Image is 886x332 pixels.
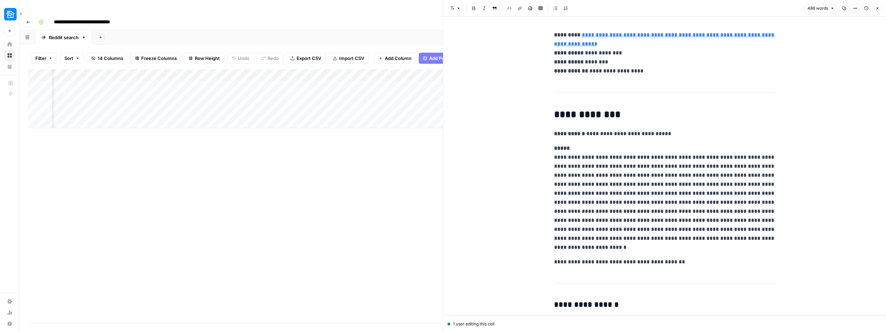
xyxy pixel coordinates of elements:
[64,55,73,62] span: Sort
[385,55,412,62] span: Add Column
[141,55,177,62] span: Freeze Columns
[4,318,15,329] button: Help + Support
[4,6,15,23] button: Workspace: Neighbor
[339,55,364,62] span: Import CSV
[130,53,181,64] button: Freeze Columns
[429,55,467,62] span: Add Power Agent
[4,296,15,307] a: Settings
[31,53,57,64] button: Filter
[374,53,416,64] button: Add Column
[184,53,224,64] button: Row Height
[4,8,17,20] img: Neighbor Logo
[35,55,46,62] span: Filter
[257,53,283,64] button: Redo
[4,39,15,50] a: Home
[4,50,15,61] a: Browse
[35,30,92,44] a: Reddit search
[286,53,326,64] button: Export CSV
[60,53,84,64] button: Sort
[447,321,882,327] div: 1 user editing this cell
[268,55,279,62] span: Redo
[419,53,471,64] button: Add Power Agent
[807,5,828,11] span: 486 words
[328,53,369,64] button: Import CSV
[195,55,220,62] span: Row Height
[98,55,123,62] span: 14 Columns
[4,307,15,318] a: Usage
[297,55,321,62] span: Export CSV
[4,61,15,72] a: Your Data
[238,55,250,62] span: Undo
[227,53,254,64] button: Undo
[49,34,79,41] div: Reddit search
[87,53,128,64] button: 14 Columns
[804,4,838,13] button: 486 words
